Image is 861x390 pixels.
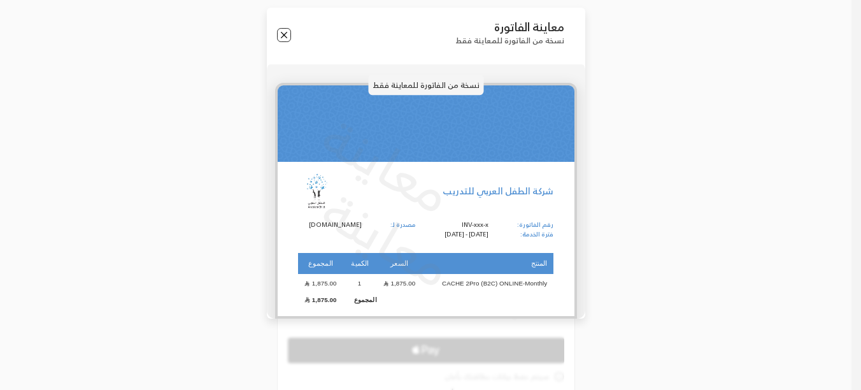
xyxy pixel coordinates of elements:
[455,36,564,45] p: نسخة من الفاتورة للمعاينة فقط
[298,172,336,210] img: Logo
[445,220,488,230] p: INV-xxx-x
[309,171,466,306] p: معاينة
[443,185,553,198] p: شركة الطفل العربي للتدريب
[455,20,564,34] p: معاينة الفاتورة
[353,279,366,288] span: 1
[309,97,466,232] p: معاينة
[298,293,343,306] td: 1,875.00
[422,275,554,292] td: CACHE 2Pro (B2C) ONLINE-Monthly
[278,85,574,162] img: lgo_uaseq.png
[298,253,343,274] th: المجموع
[368,75,483,95] p: نسخة من الفاتورة للمعاينة فقط
[422,253,554,274] th: المنتج
[343,293,377,306] td: المجموع
[298,220,362,230] p: [DOMAIN_NAME]
[298,252,553,308] table: Products
[445,230,488,240] p: [DATE] - [DATE]
[298,275,343,292] td: 1,875.00
[517,220,553,230] p: رقم الفاتورة:
[277,28,291,42] button: Close
[517,230,553,240] p: فترة الخدمة:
